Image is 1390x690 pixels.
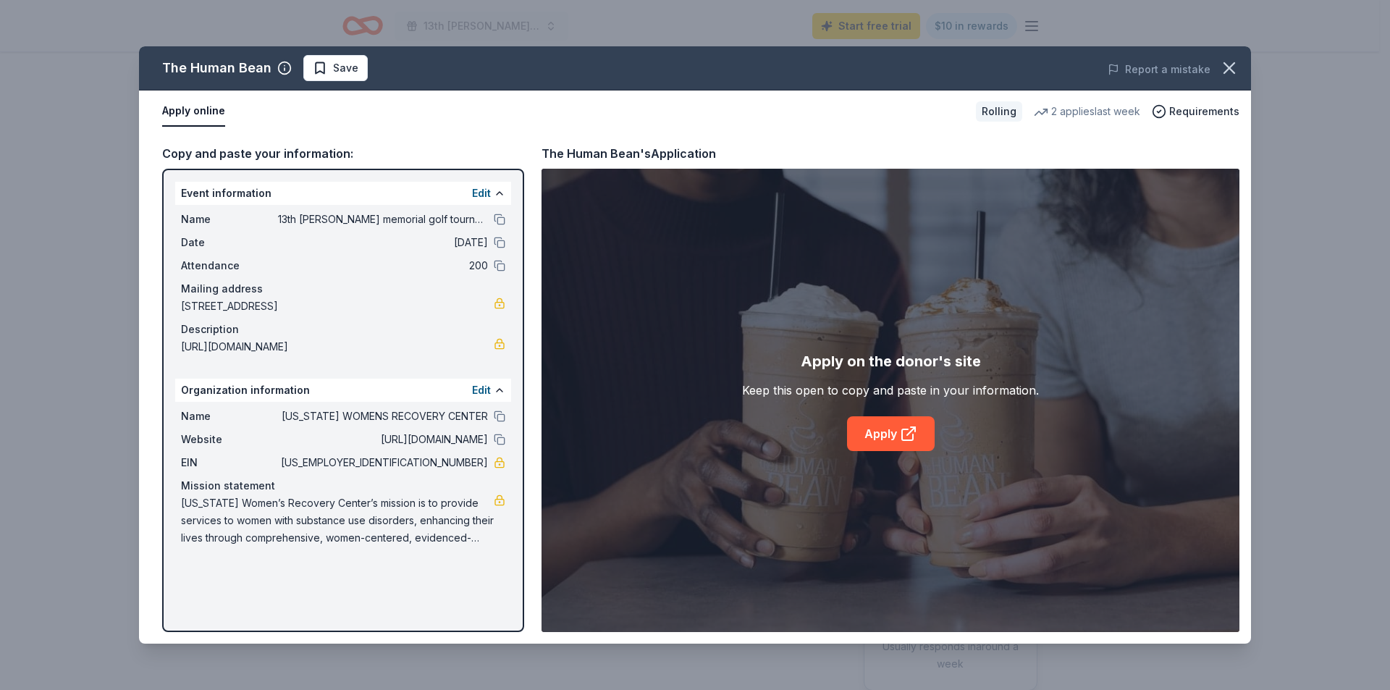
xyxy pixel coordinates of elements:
[162,96,225,127] button: Apply online
[472,185,491,202] button: Edit
[278,211,488,228] span: 13th [PERSON_NAME] memorial golf tournament
[181,257,278,274] span: Attendance
[278,454,488,471] span: [US_EMPLOYER_IDENTIFICATION_NUMBER]
[278,257,488,274] span: 200
[181,338,494,355] span: [URL][DOMAIN_NAME]
[175,182,511,205] div: Event information
[181,454,278,471] span: EIN
[181,234,278,251] span: Date
[181,495,494,547] span: [US_STATE] Women’s Recovery Center’s mission is to provide services to women with substance use d...
[333,59,358,77] span: Save
[181,211,278,228] span: Name
[801,350,981,373] div: Apply on the donor's site
[847,416,935,451] a: Apply
[181,298,494,315] span: [STREET_ADDRESS]
[181,321,505,338] div: Description
[542,144,716,163] div: The Human Bean's Application
[1169,103,1239,120] span: Requirements
[278,431,488,448] span: [URL][DOMAIN_NAME]
[278,408,488,425] span: [US_STATE] WOMENS RECOVERY CENTER
[1152,103,1239,120] button: Requirements
[742,382,1039,399] div: Keep this open to copy and paste in your information.
[181,408,278,425] span: Name
[472,382,491,399] button: Edit
[1034,103,1140,120] div: 2 applies last week
[278,234,488,251] span: [DATE]
[162,56,271,80] div: The Human Bean
[303,55,368,81] button: Save
[175,379,511,402] div: Organization information
[1108,61,1210,78] button: Report a mistake
[976,101,1022,122] div: Rolling
[181,431,278,448] span: Website
[181,477,505,495] div: Mission statement
[162,144,524,163] div: Copy and paste your information:
[181,280,505,298] div: Mailing address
